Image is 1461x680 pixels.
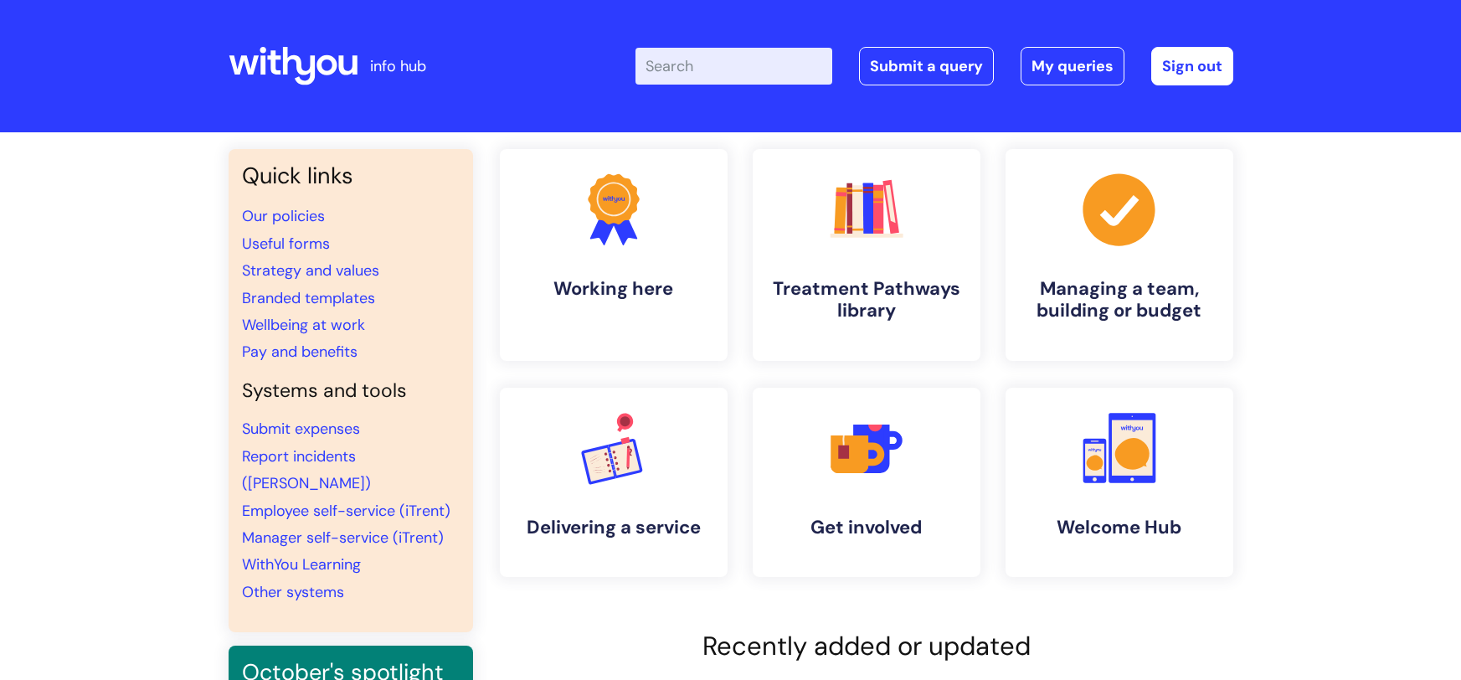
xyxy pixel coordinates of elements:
[1006,388,1233,577] a: Welcome Hub
[635,47,1233,85] div: | -
[753,388,980,577] a: Get involved
[242,501,450,521] a: Employee self-service (iTrent)
[242,260,379,281] a: Strategy and values
[1019,517,1220,538] h4: Welcome Hub
[753,149,980,361] a: Treatment Pathways library
[242,206,325,226] a: Our policies
[242,379,460,403] h4: Systems and tools
[500,149,728,361] a: Working here
[242,419,360,439] a: Submit expenses
[242,582,344,602] a: Other systems
[242,554,361,574] a: WithYou Learning
[859,47,994,85] a: Submit a query
[242,446,371,493] a: Report incidents ([PERSON_NAME])
[766,517,967,538] h4: Get involved
[370,53,426,80] p: info hub
[513,278,714,300] h4: Working here
[513,517,714,538] h4: Delivering a service
[500,388,728,577] a: Delivering a service
[242,315,365,335] a: Wellbeing at work
[635,48,832,85] input: Search
[242,288,375,308] a: Branded templates
[242,234,330,254] a: Useful forms
[1151,47,1233,85] a: Sign out
[766,278,967,322] h4: Treatment Pathways library
[500,631,1233,662] h2: Recently added or updated
[1006,149,1233,361] a: Managing a team, building or budget
[1019,278,1220,322] h4: Managing a team, building or budget
[242,528,444,548] a: Manager self-service (iTrent)
[242,342,358,362] a: Pay and benefits
[1021,47,1124,85] a: My queries
[242,162,460,189] h3: Quick links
